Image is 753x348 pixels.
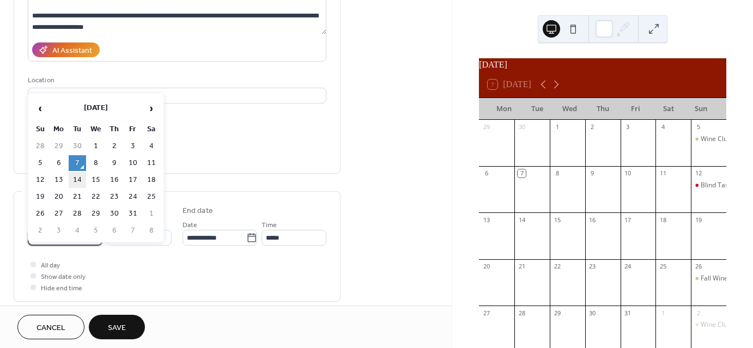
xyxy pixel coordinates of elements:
[69,206,86,222] td: 28
[143,121,160,137] th: Sa
[69,138,86,154] td: 30
[518,216,526,224] div: 14
[106,138,123,154] td: 2
[108,322,126,334] span: Save
[41,271,86,283] span: Show date only
[106,189,123,205] td: 23
[586,98,619,120] div: Thu
[32,189,49,205] td: 19
[659,309,667,317] div: 1
[87,189,105,205] td: 22
[106,223,123,239] td: 6
[28,75,324,86] div: Location
[32,97,48,119] span: ‹
[50,172,68,188] td: 13
[106,206,123,222] td: 30
[482,309,490,317] div: 27
[143,172,160,188] td: 18
[694,123,702,131] div: 5
[50,155,68,171] td: 6
[124,155,142,171] td: 10
[553,262,561,271] div: 22
[89,315,145,339] button: Save
[624,309,632,317] div: 31
[482,262,490,271] div: 20
[69,189,86,205] td: 21
[50,138,68,154] td: 29
[685,98,718,120] div: Sun
[588,169,597,178] div: 9
[69,155,86,171] td: 7
[124,172,142,188] td: 17
[518,123,526,131] div: 30
[143,206,160,222] td: 1
[124,189,142,205] td: 24
[50,97,142,120] th: [DATE]
[32,206,49,222] td: 26
[87,206,105,222] td: 29
[124,138,142,154] td: 3
[691,181,726,190] div: Blind Tasting Class
[143,138,160,154] td: 4
[659,216,667,224] div: 18
[50,206,68,222] td: 27
[588,309,597,317] div: 30
[32,172,49,188] td: 12
[659,169,667,178] div: 11
[183,205,213,217] div: End date
[87,223,105,239] td: 5
[488,98,520,120] div: Mon
[69,223,86,239] td: 4
[624,123,632,131] div: 3
[624,169,632,178] div: 10
[588,216,597,224] div: 16
[553,216,561,224] div: 15
[143,189,160,205] td: 25
[701,274,750,283] div: Fall Wine Dinner
[143,155,160,171] td: 11
[32,42,100,57] button: AI Assistant
[518,169,526,178] div: 7
[553,123,561,131] div: 1
[588,262,597,271] div: 23
[143,223,160,239] td: 8
[652,98,684,120] div: Sat
[694,169,702,178] div: 12
[17,315,84,339] button: Cancel
[691,320,726,329] div: Wine Club
[553,309,561,317] div: 29
[694,216,702,224] div: 19
[553,169,561,178] div: 8
[588,123,597,131] div: 2
[106,155,123,171] td: 9
[32,223,49,239] td: 2
[518,309,526,317] div: 28
[50,189,68,205] td: 20
[41,283,82,294] span: Hide end time
[482,169,490,178] div: 6
[32,138,49,154] td: 28
[124,223,142,239] td: 7
[518,262,526,271] div: 21
[32,121,49,137] th: Su
[183,219,197,231] span: Date
[41,260,60,271] span: All day
[52,45,92,57] div: AI Assistant
[701,320,731,329] div: Wine Club
[143,97,160,119] span: ›
[691,274,726,283] div: Fall Wine Dinner
[106,172,123,188] td: 16
[50,223,68,239] td: 3
[87,172,105,188] td: 15
[691,135,726,144] div: Wine Club
[694,262,702,271] div: 26
[87,121,105,137] th: We
[701,135,731,144] div: Wine Club
[106,121,123,137] th: Th
[554,98,586,120] div: Wed
[624,216,632,224] div: 17
[520,98,553,120] div: Tue
[69,172,86,188] td: 14
[659,262,667,271] div: 25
